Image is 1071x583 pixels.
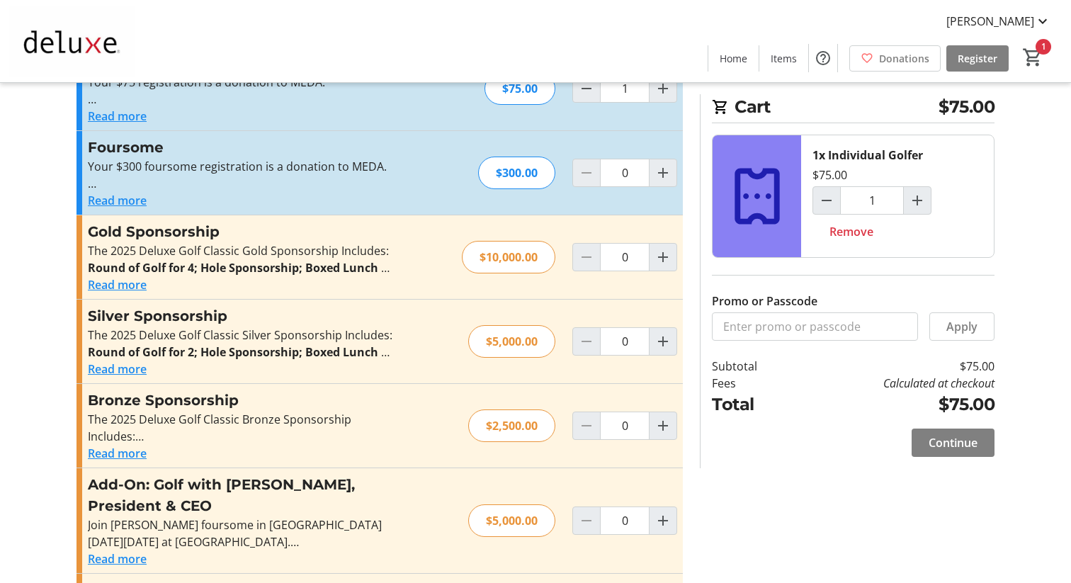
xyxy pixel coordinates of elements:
div: $5,000.00 [468,504,555,537]
input: Gold Sponsorship Quantity [600,243,650,271]
label: Promo or Passcode [712,293,817,310]
button: Read more [88,192,147,209]
span: Items [771,51,797,66]
button: Increment by one [904,187,931,214]
span: Apply [946,318,977,335]
p: Your $300 foursome registration is a donation to MEDA. [88,158,397,175]
button: Remove [812,217,890,246]
button: Decrement by one [813,187,840,214]
button: Read more [88,276,147,293]
div: $5,000.00 [468,325,555,358]
h3: Gold Sponsorship [88,221,397,242]
div: $10,000.00 [462,241,555,273]
div: The 2025 Deluxe Golf Classic Silver Sponsorship Includes: [88,327,397,361]
img: Deluxe Corporation 's Logo [8,6,135,77]
td: Fees [712,375,794,392]
button: Increment by one [650,507,676,534]
button: Continue [912,429,994,457]
a: Items [759,45,808,72]
td: $75.00 [794,358,994,375]
input: Individual Golfer Quantity [840,186,904,215]
button: Read more [88,108,147,125]
span: Donations [879,51,929,66]
b: Round of Golf for 2; Hole Sponsorship; Boxed Lunch & Dinner Reception [88,344,390,377]
td: Calculated at checkout [794,375,994,392]
span: Home [720,51,747,66]
button: Increment by one [650,328,676,355]
td: Subtotal [712,358,794,375]
div: $75.00 [484,72,555,105]
td: $75.00 [794,392,994,417]
b: Round of Golf for 4; Hole Sponsorship; Boxed Lunch & Dinner Reception [88,260,390,293]
input: Silver Sponsorship Quantity [600,327,650,356]
button: Decrement by one [573,75,600,102]
input: Foursome Quantity [600,159,650,187]
h3: Foursome [88,137,397,158]
span: Register [958,51,997,66]
div: The 2025 Deluxe Golf Classic Gold Sponsorship Includes: [88,242,397,276]
span: [PERSON_NAME] [946,13,1034,30]
input: Bronze Sponsorship Quantity [600,412,650,440]
button: Increment by one [650,75,676,102]
div: 1x Individual Golfer [812,147,923,164]
input: Enter promo or passcode [712,312,918,341]
span: $75.00 [939,94,994,120]
span: Continue [929,434,977,451]
td: Total [712,392,794,417]
button: Help [809,44,837,72]
span: Remove [829,223,873,240]
button: Increment by one [650,159,676,186]
div: $2,500.00 [468,409,555,442]
h3: Silver Sponsorship [88,305,397,327]
input: Individual Golfer Quantity [600,74,650,103]
input: Add-On: Golf with Barry McCarthy, President & CEO Quantity [600,506,650,535]
h2: Cart [712,94,994,123]
button: [PERSON_NAME] [935,10,1062,33]
h3: Add-On: Golf with [PERSON_NAME], President & CEO [88,474,397,516]
button: Read more [88,550,147,567]
a: Home [708,45,759,72]
div: Join [PERSON_NAME] foursome in [GEOGRAPHIC_DATA] [DATE][DATE] at [GEOGRAPHIC_DATA]. First come, f... [88,516,397,550]
button: Read more [88,361,147,378]
div: $300.00 [478,157,555,189]
h3: Bronze Sponsorship [88,390,397,411]
button: Cart [1020,45,1045,70]
div: The 2025 Deluxe Golf Classic Bronze Sponsorship Includes: [88,411,397,445]
button: Apply [929,312,994,341]
button: Read more [88,445,147,462]
a: Donations [849,45,941,72]
a: Register [946,45,1009,72]
button: Increment by one [650,412,676,439]
button: Increment by one [650,244,676,271]
div: $75.00 [812,166,847,183]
